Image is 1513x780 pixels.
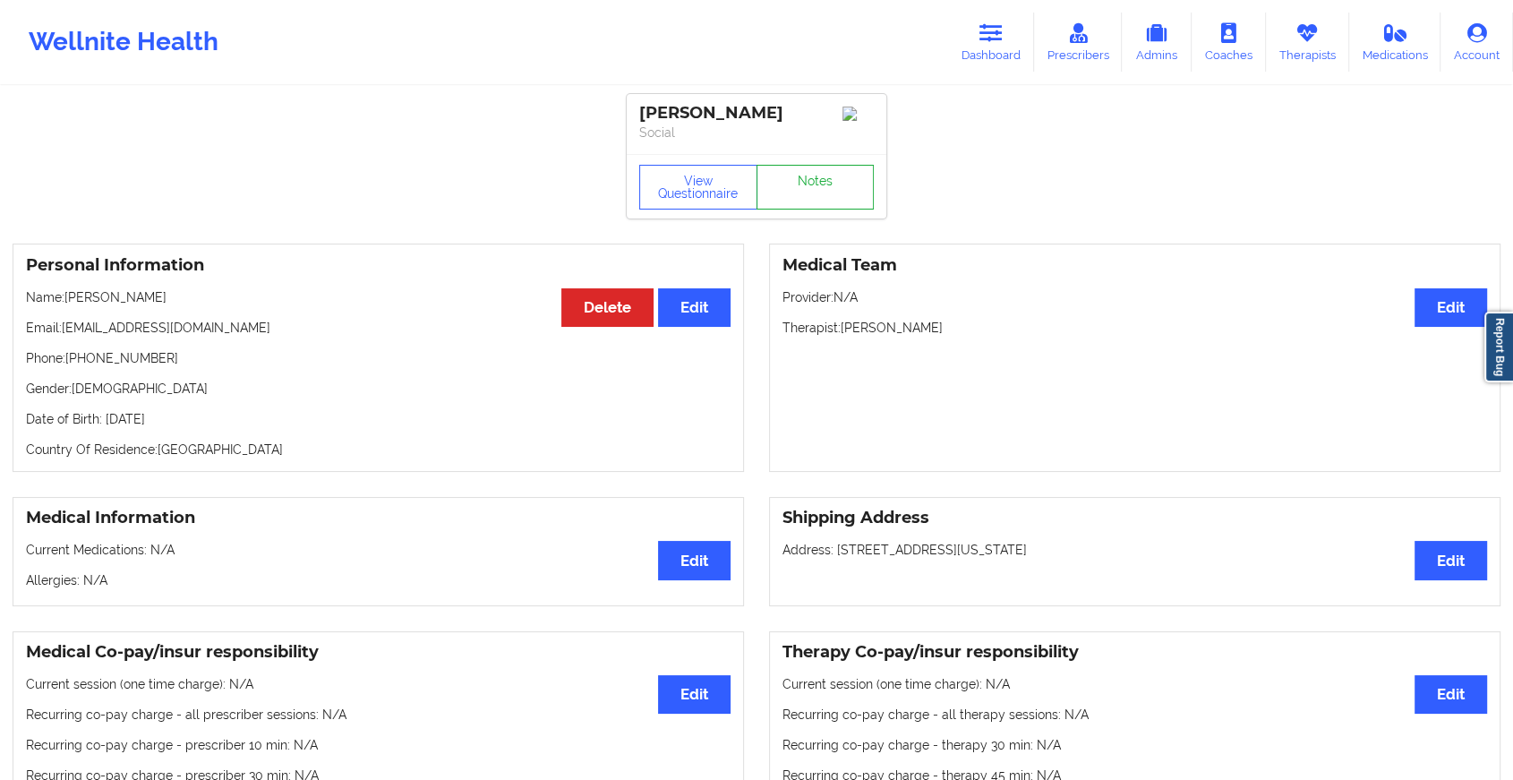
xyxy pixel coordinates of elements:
h3: Personal Information [26,255,731,276]
a: Report Bug [1484,312,1513,382]
h3: Therapy Co-pay/insur responsibility [782,642,1487,663]
a: Medications [1349,13,1441,72]
button: Delete [561,288,654,327]
p: Recurring co-pay charge - therapy 30 min : N/A [782,736,1487,754]
p: Recurring co-pay charge - prescriber 10 min : N/A [26,736,731,754]
p: Allergies: N/A [26,571,731,589]
p: Recurring co-pay charge - all therapy sessions : N/A [782,706,1487,724]
p: Address: [STREET_ADDRESS][US_STATE] [782,541,1487,559]
button: Edit [658,541,731,579]
p: Provider: N/A [782,288,1487,306]
p: Current Medications: N/A [26,541,731,559]
p: Country Of Residence: [GEOGRAPHIC_DATA] [26,441,731,459]
p: Social [639,124,874,141]
h3: Medical Co-pay/insur responsibility [26,642,731,663]
a: Therapists [1266,13,1349,72]
h3: Medical Information [26,508,731,528]
a: Notes [756,165,875,210]
a: Account [1440,13,1513,72]
button: Edit [1415,541,1487,579]
p: Gender: [DEMOGRAPHIC_DATA] [26,380,731,398]
p: Name: [PERSON_NAME] [26,288,731,306]
button: Edit [1415,675,1487,714]
p: Date of Birth: [DATE] [26,410,731,428]
p: Recurring co-pay charge - all prescriber sessions : N/A [26,706,731,724]
p: Current session (one time charge): N/A [26,675,731,693]
h3: Medical Team [782,255,1487,276]
img: Image%2Fplaceholer-image.png [842,107,874,121]
p: Therapist: [PERSON_NAME] [782,319,1487,337]
a: Prescribers [1034,13,1123,72]
p: Phone: [PHONE_NUMBER] [26,349,731,367]
a: Admins [1122,13,1192,72]
div: [PERSON_NAME] [639,103,874,124]
h3: Shipping Address [782,508,1487,528]
a: Coaches [1192,13,1266,72]
button: Edit [658,675,731,714]
button: Edit [1415,288,1487,327]
button: View Questionnaire [639,165,757,210]
p: Current session (one time charge): N/A [782,675,1487,693]
p: Email: [EMAIL_ADDRESS][DOMAIN_NAME] [26,319,731,337]
button: Edit [658,288,731,327]
a: Dashboard [948,13,1034,72]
